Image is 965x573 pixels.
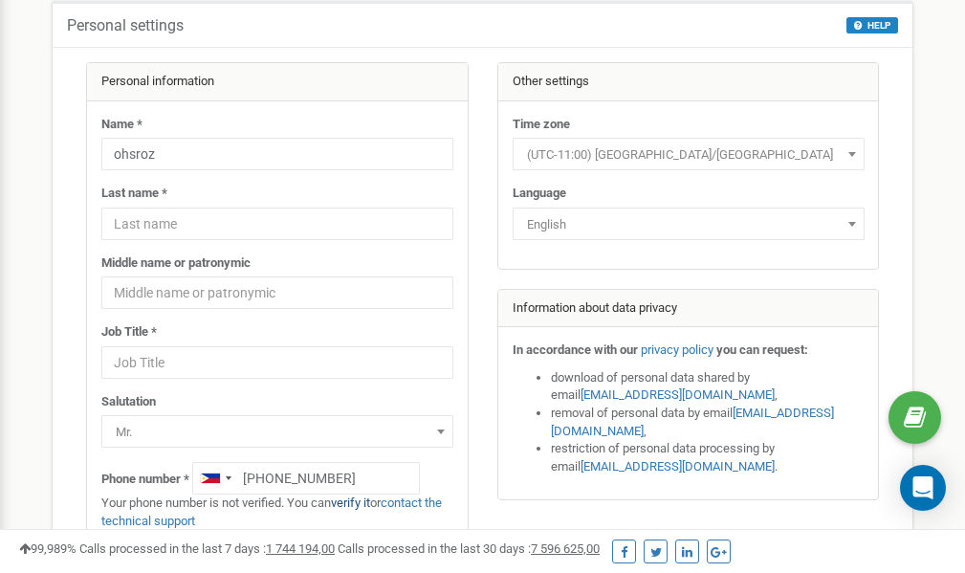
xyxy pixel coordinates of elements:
[101,276,453,309] input: Middle name or patronymic
[513,208,865,240] span: English
[519,142,858,168] span: (UTC-11:00) Pacific/Midway
[519,211,858,238] span: English
[641,342,713,357] a: privacy policy
[101,323,157,342] label: Job Title *
[498,63,879,101] div: Other settings
[79,541,335,556] span: Calls processed in the last 7 days :
[513,342,638,357] strong: In accordance with our
[101,393,156,411] label: Salutation
[101,471,189,489] label: Phone number *
[498,290,879,328] div: Information about data privacy
[581,459,775,474] a: [EMAIL_ADDRESS][DOMAIN_NAME]
[266,541,335,556] u: 1 744 194,00
[581,387,775,402] a: [EMAIL_ADDRESS][DOMAIN_NAME]
[193,463,237,494] div: Telephone country code
[338,541,600,556] span: Calls processed in the last 30 days :
[551,405,865,440] li: removal of personal data by email ,
[513,116,570,134] label: Time zone
[513,138,865,170] span: (UTC-11:00) Pacific/Midway
[900,465,946,511] div: Open Intercom Messenger
[67,17,184,34] h5: Personal settings
[87,63,468,101] div: Personal information
[101,138,453,170] input: Name
[101,254,251,273] label: Middle name or patronymic
[19,541,77,556] span: 99,989%
[551,369,865,405] li: download of personal data shared by email ,
[513,185,566,203] label: Language
[101,415,453,448] span: Mr.
[551,440,865,475] li: restriction of personal data processing by email .
[101,116,143,134] label: Name *
[101,346,453,379] input: Job Title
[101,495,453,530] p: Your phone number is not verified. You can or
[716,342,808,357] strong: you can request:
[101,496,442,528] a: contact the technical support
[101,185,167,203] label: Last name *
[192,462,420,495] input: +1-800-555-55-55
[331,496,370,510] a: verify it
[108,419,447,446] span: Mr.
[551,406,834,438] a: [EMAIL_ADDRESS][DOMAIN_NAME]
[846,17,898,33] button: HELP
[531,541,600,556] u: 7 596 625,00
[101,208,453,240] input: Last name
